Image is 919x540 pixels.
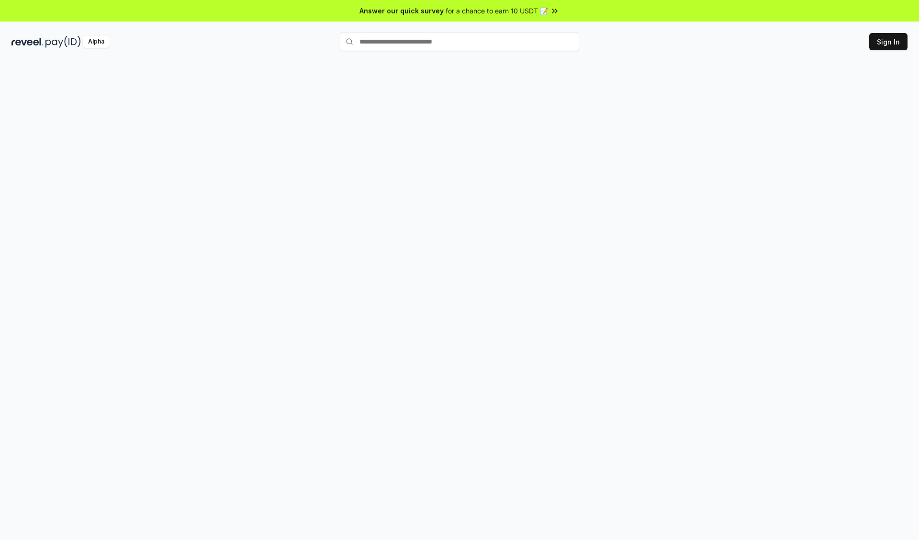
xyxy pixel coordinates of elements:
img: reveel_dark [11,36,44,48]
img: pay_id [45,36,81,48]
button: Sign In [869,33,908,50]
div: Alpha [83,36,110,48]
span: for a chance to earn 10 USDT 📝 [446,6,548,16]
span: Answer our quick survey [359,6,444,16]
